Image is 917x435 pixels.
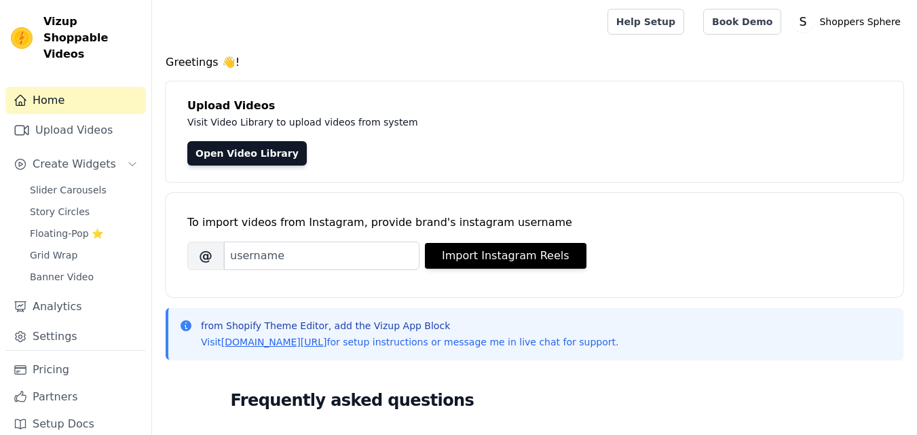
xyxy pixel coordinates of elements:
[30,248,77,262] span: Grid Wrap
[30,205,90,219] span: Story Circles
[187,214,882,231] div: To import videos from Instagram, provide brand's instagram username
[5,151,146,178] button: Create Widgets
[703,9,781,35] a: Book Demo
[187,114,796,130] p: Visit Video Library to upload videos from system
[30,227,103,240] span: Floating-Pop ⭐
[201,319,618,333] p: from Shopify Theme Editor, add the Vizup App Block
[187,141,307,166] a: Open Video Library
[30,270,94,284] span: Banner Video
[187,98,882,114] h4: Upload Videos
[792,10,906,34] button: S Shoppers Sphere
[11,27,33,49] img: Vizup
[221,337,327,347] a: [DOMAIN_NAME][URL]
[30,183,107,197] span: Slider Carousels
[5,323,146,350] a: Settings
[5,293,146,320] a: Analytics
[33,156,116,172] span: Create Widgets
[425,243,586,269] button: Import Instagram Reels
[43,14,141,62] span: Vizup Shoppable Videos
[22,246,146,265] a: Grid Wrap
[187,242,224,270] span: @
[5,117,146,144] a: Upload Videos
[224,242,419,270] input: username
[800,15,807,29] text: S
[166,54,903,71] h4: Greetings 👋!
[814,10,906,34] p: Shoppers Sphere
[5,383,146,411] a: Partners
[5,87,146,114] a: Home
[231,387,839,414] h2: Frequently asked questions
[22,267,146,286] a: Banner Video
[5,356,146,383] a: Pricing
[22,202,146,221] a: Story Circles
[22,181,146,200] a: Slider Carousels
[22,224,146,243] a: Floating-Pop ⭐
[201,335,618,349] p: Visit for setup instructions or message me in live chat for support.
[607,9,684,35] a: Help Setup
